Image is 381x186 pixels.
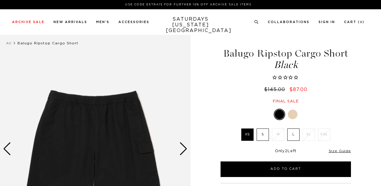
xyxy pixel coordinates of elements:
[329,149,351,153] a: Size Guide
[6,41,11,45] a: All
[3,142,11,155] div: Previous slide
[257,128,269,141] label: S
[319,20,335,24] a: Sign In
[264,87,288,92] del: $145.00
[221,149,351,154] div: Only Left
[220,75,352,81] span: Rated 0.0 out of 5 stars 0 reviews
[344,20,364,24] a: Cart (0)
[220,60,352,70] span: Black
[220,99,352,104] div: Final sale
[268,20,309,24] a: Collaborations
[287,128,300,141] label: L
[289,87,307,92] span: $87.00
[12,20,44,24] a: Archive Sale
[166,16,215,34] a: SATURDAYS[US_STATE][GEOGRAPHIC_DATA]
[285,149,288,153] span: 2
[179,142,187,155] div: Next slide
[118,20,149,24] a: Accessories
[53,20,87,24] a: New Arrivals
[241,128,254,141] label: XS
[96,20,109,24] a: Men's
[14,2,362,7] p: Use Code EXTRA15 for Further 15% Off Archive Sale Items
[17,41,78,45] span: Balugo Ripstop Cargo Short
[220,49,352,70] h1: Balugo Ripstop Cargo Short
[221,161,351,177] button: Add to Cart
[360,21,362,24] small: 0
